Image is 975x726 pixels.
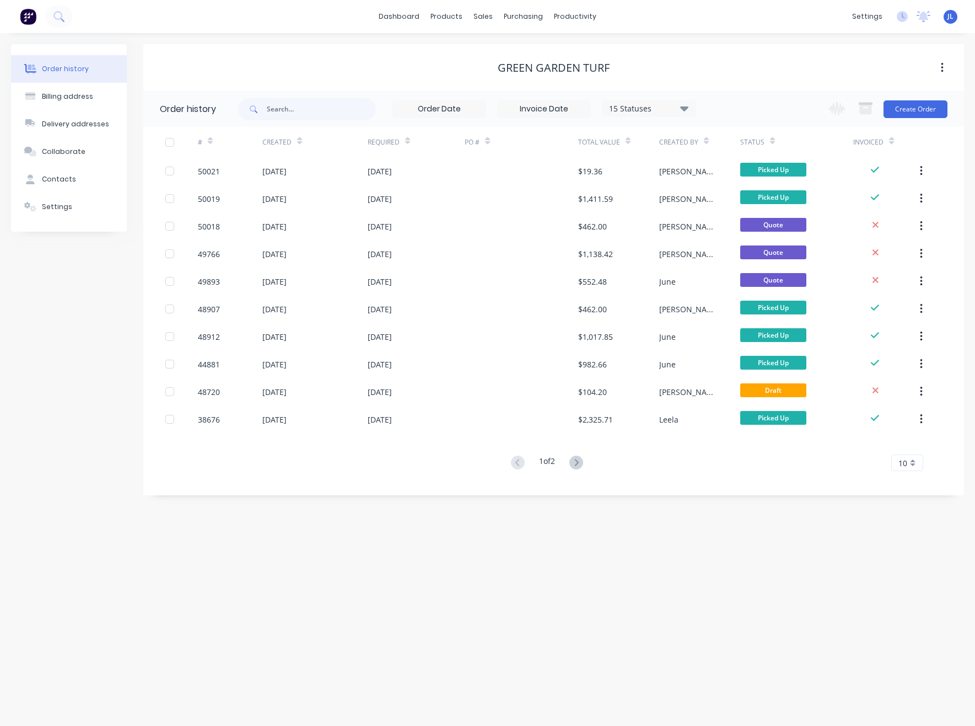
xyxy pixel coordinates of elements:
[198,221,220,232] div: 50018
[578,359,607,370] div: $982.66
[947,12,954,22] span: JL
[740,328,806,342] span: Picked Up
[368,166,392,177] div: [DATE]
[368,127,465,157] div: Required
[548,8,602,25] div: productivity
[262,303,287,315] div: [DATE]
[659,248,718,260] div: [PERSON_NAME]
[898,457,907,469] span: 10
[659,166,718,177] div: [PERSON_NAME]
[740,356,806,370] span: Picked Up
[853,137,884,147] div: Invoiced
[42,119,109,129] div: Delivery addresses
[659,359,676,370] div: June
[262,414,287,425] div: [DATE]
[42,92,93,102] div: Billing address
[368,386,392,398] div: [DATE]
[659,331,676,343] div: June
[198,414,220,425] div: 38676
[578,303,607,315] div: $462.00
[262,221,287,232] div: [DATE]
[11,166,127,193] button: Contacts
[659,127,740,157] div: Created By
[578,193,613,205] div: $1,411.59
[578,248,613,260] div: $1,138.42
[578,386,607,398] div: $104.20
[262,276,287,287] div: [DATE]
[740,301,806,314] span: Picked Up
[393,101,486,118] input: Order Date
[368,193,392,205] div: [DATE]
[42,202,72,212] div: Settings
[262,386,287,398] div: [DATE]
[368,303,392,315] div: [DATE]
[602,103,695,115] div: 15 Statuses
[853,127,918,157] div: Invoiced
[659,414,678,425] div: Leela
[11,55,127,83] button: Order history
[659,137,698,147] div: Created By
[498,8,548,25] div: purchasing
[578,137,620,147] div: Total Value
[740,383,806,397] span: Draft
[740,190,806,204] span: Picked Up
[578,276,607,287] div: $552.48
[42,174,76,184] div: Contacts
[740,245,806,259] span: Quote
[498,101,590,118] input: Invoice Date
[465,127,578,157] div: PO #
[368,414,392,425] div: [DATE]
[578,127,659,157] div: Total Value
[198,276,220,287] div: 49893
[262,127,368,157] div: Created
[659,386,718,398] div: [PERSON_NAME]
[368,221,392,232] div: [DATE]
[11,193,127,221] button: Settings
[198,331,220,343] div: 48912
[659,276,676,287] div: June
[659,221,718,232] div: [PERSON_NAME]
[198,127,262,157] div: #
[198,248,220,260] div: 49766
[740,218,806,232] span: Quote
[42,147,85,157] div: Collaborate
[368,137,400,147] div: Required
[373,8,425,25] a: dashboard
[160,103,216,116] div: Order history
[368,359,392,370] div: [DATE]
[198,359,220,370] div: 44881
[465,137,480,147] div: PO #
[468,8,498,25] div: sales
[262,137,292,147] div: Created
[740,127,854,157] div: Status
[425,8,468,25] div: products
[847,8,888,25] div: settings
[198,166,220,177] div: 50021
[11,83,127,110] button: Billing address
[198,193,220,205] div: 50019
[262,331,287,343] div: [DATE]
[20,8,36,25] img: Factory
[198,303,220,315] div: 48907
[740,411,806,425] span: Picked Up
[659,303,718,315] div: [PERSON_NAME]
[578,331,613,343] div: $1,017.85
[740,137,764,147] div: Status
[198,386,220,398] div: 48720
[740,163,806,177] span: Picked Up
[11,138,127,166] button: Collaborate
[498,61,610,74] div: Green Garden Turf
[740,273,806,287] span: Quote
[262,359,287,370] div: [DATE]
[198,137,202,147] div: #
[262,166,287,177] div: [DATE]
[539,455,555,471] div: 1 of 2
[578,166,602,177] div: $19.36
[368,331,392,343] div: [DATE]
[578,414,613,425] div: $2,325.71
[262,193,287,205] div: [DATE]
[659,193,718,205] div: [PERSON_NAME]
[267,98,376,120] input: Search...
[884,100,947,118] button: Create Order
[368,248,392,260] div: [DATE]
